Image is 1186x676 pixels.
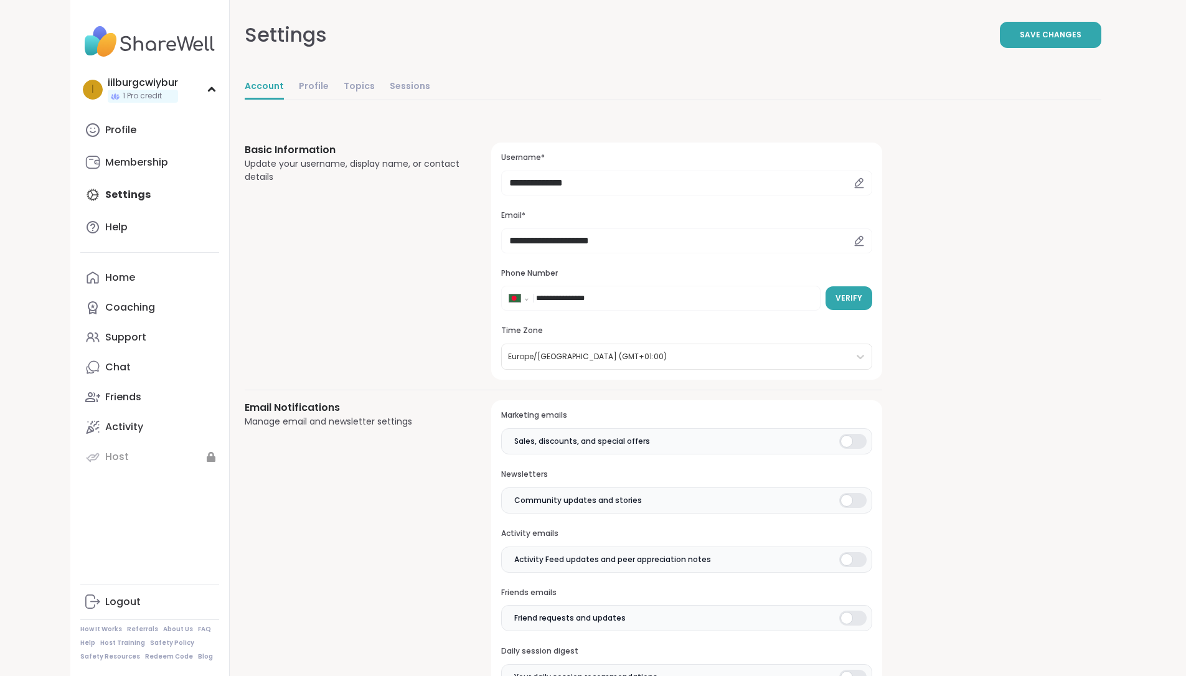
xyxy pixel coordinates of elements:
span: Verify [835,293,862,304]
a: How It Works [80,625,122,634]
a: Help [80,212,219,242]
div: Coaching [105,301,155,314]
div: Host [105,450,129,464]
div: Settings [245,20,327,50]
div: Home [105,271,135,284]
div: Profile [105,123,136,137]
a: Host [80,442,219,472]
span: i [92,82,94,98]
span: Save Changes [1020,29,1081,40]
a: Profile [299,75,329,100]
span: Sales, discounts, and special offers [514,436,650,447]
a: Support [80,322,219,352]
div: Membership [105,156,168,169]
a: Host Training [100,639,145,647]
a: Coaching [80,293,219,322]
h3: Username* [501,153,872,163]
h3: Email Notifications [245,400,462,415]
h3: Time Zone [501,326,872,336]
a: Safety Policy [150,639,194,647]
span: 1 Pro credit [123,91,162,101]
div: Activity [105,420,143,434]
a: Logout [80,587,219,617]
a: About Us [163,625,193,634]
h3: Email* [501,210,872,221]
h3: Newsletters [501,469,872,480]
a: Referrals [127,625,158,634]
a: Help [80,639,95,647]
h3: Phone Number [501,268,872,279]
div: Chat [105,360,131,374]
div: Logout [105,595,141,609]
span: Friend requests and updates [514,613,626,624]
a: FAQ [198,625,211,634]
a: Friends [80,382,219,412]
button: Verify [826,286,872,310]
span: Community updates and stories [514,495,642,506]
button: Save Changes [1000,22,1101,48]
a: Sessions [390,75,430,100]
a: Activity [80,412,219,442]
a: Profile [80,115,219,145]
a: Home [80,263,219,293]
div: Support [105,331,146,344]
span: Activity Feed updates and peer appreciation notes [514,554,711,565]
img: ShareWell Nav Logo [80,20,219,63]
a: Safety Resources [80,652,140,661]
div: Update your username, display name, or contact details [245,157,462,184]
h3: Daily session digest [501,646,872,657]
a: Membership [80,148,219,177]
div: Help [105,220,128,234]
h3: Activity emails [501,528,872,539]
a: Account [245,75,284,100]
a: Redeem Code [145,652,193,661]
h3: Basic Information [245,143,462,157]
a: Topics [344,75,375,100]
div: Friends [105,390,141,404]
a: Blog [198,652,213,661]
h3: Marketing emails [501,410,872,421]
a: Chat [80,352,219,382]
div: iilburgcwiybur [108,76,178,90]
h3: Friends emails [501,588,872,598]
div: Manage email and newsletter settings [245,415,462,428]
